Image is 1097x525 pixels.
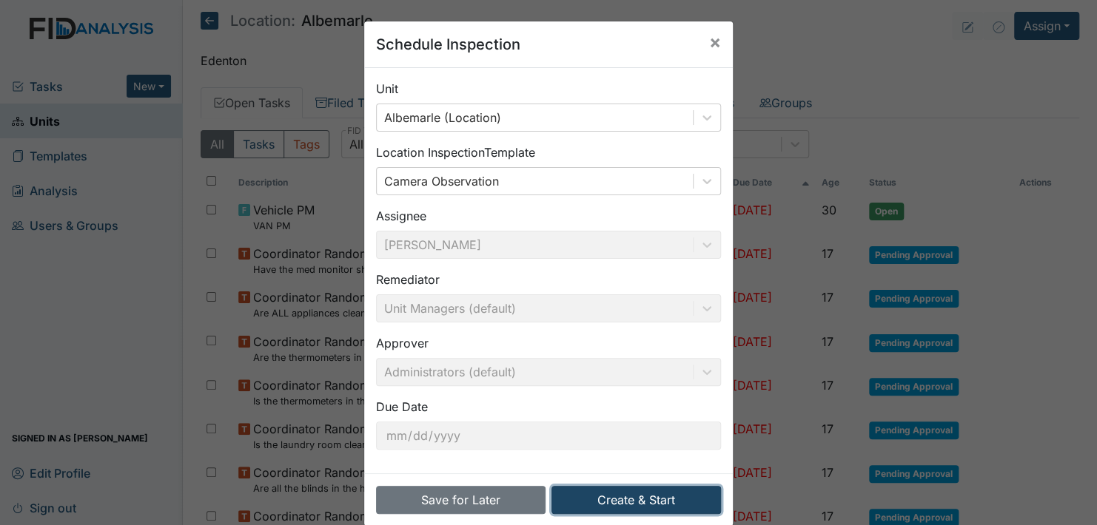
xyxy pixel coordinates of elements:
[697,21,733,63] button: Close
[384,109,501,126] div: Albemarle (Location)
[376,143,535,161] label: Location Inspection Template
[376,33,520,55] h5: Schedule Inspection
[376,207,426,225] label: Assignee
[376,398,428,416] label: Due Date
[709,31,721,52] span: ×
[551,486,721,514] button: Create & Start
[376,334,429,352] label: Approver
[376,271,440,288] label: Remediator
[376,486,546,514] button: Save for Later
[384,172,499,190] div: Camera Observation
[376,80,398,98] label: Unit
